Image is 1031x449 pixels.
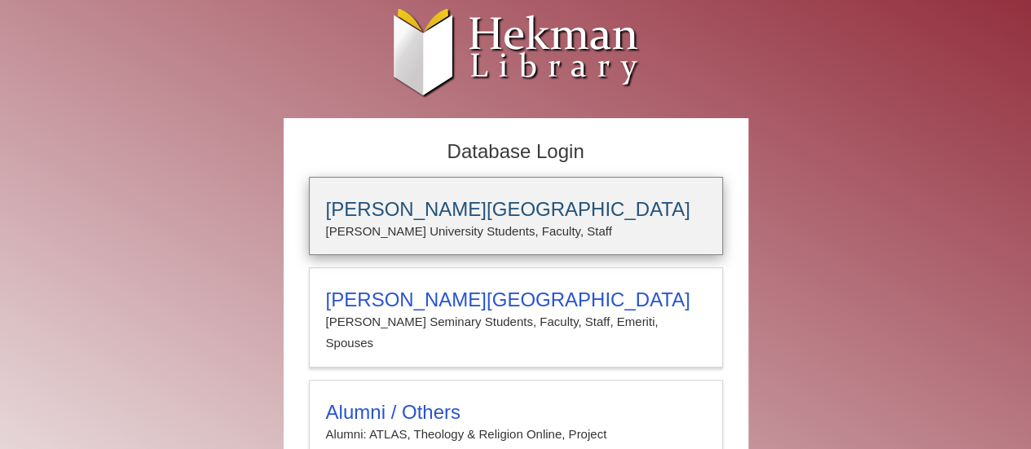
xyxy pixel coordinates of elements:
a: [PERSON_NAME][GEOGRAPHIC_DATA][PERSON_NAME] Seminary Students, Faculty, Staff, Emeriti, Spouses [309,267,723,368]
p: [PERSON_NAME] University Students, Faculty, Staff [326,221,706,242]
h3: Alumni / Others [326,401,706,424]
h2: Database Login [301,135,731,169]
a: [PERSON_NAME][GEOGRAPHIC_DATA][PERSON_NAME] University Students, Faculty, Staff [309,177,723,255]
p: [PERSON_NAME] Seminary Students, Faculty, Staff, Emeriti, Spouses [326,311,706,354]
h3: [PERSON_NAME][GEOGRAPHIC_DATA] [326,198,706,221]
h3: [PERSON_NAME][GEOGRAPHIC_DATA] [326,288,706,311]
